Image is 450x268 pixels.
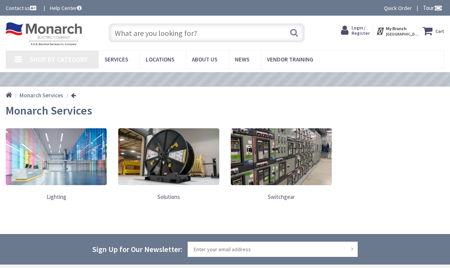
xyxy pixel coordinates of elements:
[118,128,219,185] img: https://assets.usesi.com/contentmanager/content/Solutions Thumbnail_1.png
[341,24,370,37] a: Login / Register
[6,104,444,117] h2: Monarch Services
[188,242,358,257] input: Enter your email address
[6,189,107,205] a: Lighting
[50,4,82,12] a: Help Center
[423,4,442,11] span: Tour
[19,92,63,99] strong: Monarch Services
[386,26,407,31] strong: My Branch
[386,32,418,37] span: [GEOGRAPHIC_DATA], [GEOGRAPHIC_DATA]
[235,56,249,63] span: News
[109,23,305,42] input: What are you looking for?
[6,124,107,189] a: Lighting
[92,244,183,254] span: Sign Up for Our Newsletter:
[146,56,174,63] span: Locations
[376,24,416,38] div: My Branch [GEOGRAPHIC_DATA], [GEOGRAPHIC_DATA]
[423,24,444,38] a: Cart
[192,56,217,63] span: About Us
[6,22,82,46] img: Monarch Electric Company
[118,124,219,189] a: Solutions
[6,4,38,12] a: Contact us
[231,128,332,185] img: https://assets.usesi.com/contentmanager/content/Switchgear Thumbnail_1.png
[267,56,313,63] span: Vendor Training
[352,25,370,36] span: Login / Register
[29,55,88,64] span: Shop By Category
[6,128,107,185] img: https://assets.usesi.com/contentmanager/content/Lighting Thumbnail_1.png
[231,189,332,205] a: Switchgear
[384,4,412,12] a: Quick Order
[231,124,332,189] a: Switchgear
[104,56,128,63] span: Services
[118,189,219,205] a: Solutions
[436,24,444,38] strong: Cart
